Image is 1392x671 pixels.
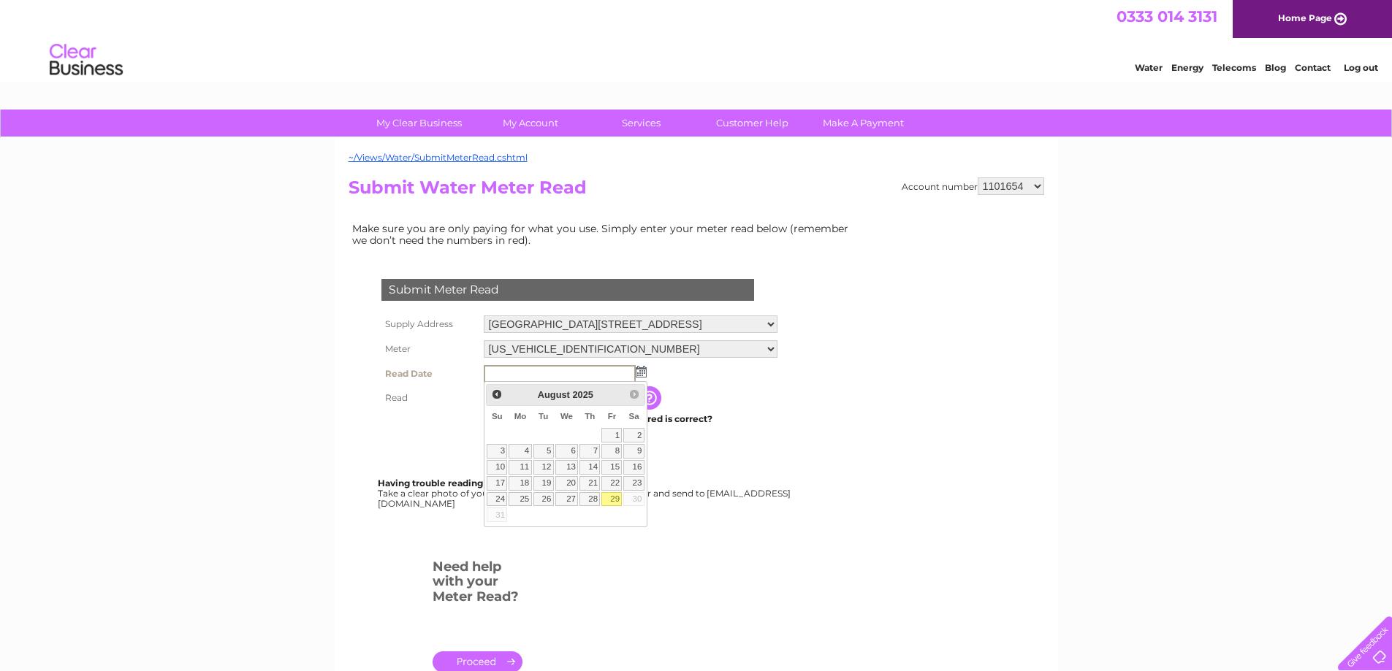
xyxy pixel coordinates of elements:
[381,279,754,301] div: Submit Meter Read
[492,412,503,421] span: Sunday
[623,476,644,491] a: 23
[579,476,600,491] a: 21
[601,428,622,442] a: 1
[623,444,644,459] a: 9
[636,366,647,377] img: ...
[601,460,622,475] a: 15
[349,177,1044,205] h2: Submit Water Meter Read
[378,478,541,488] b: Having trouble reading your meter?
[1265,62,1286,73] a: Blog
[638,386,664,410] input: Information
[359,110,479,137] a: My Clear Business
[601,444,622,459] a: 8
[1344,62,1378,73] a: Log out
[533,476,554,491] a: 19
[533,444,554,459] a: 5
[1171,62,1203,73] a: Energy
[538,389,570,400] span: August
[692,110,813,137] a: Customer Help
[539,412,548,421] span: Tuesday
[378,361,480,386] th: Read Date
[509,476,531,491] a: 18
[533,492,554,507] a: 26
[572,389,593,400] span: 2025
[378,312,480,337] th: Supply Address
[480,410,781,429] td: Are you sure the read you have entered is correct?
[902,177,1044,195] div: Account number
[509,492,531,507] a: 25
[555,460,579,475] a: 13
[629,412,639,421] span: Saturday
[560,412,573,421] span: Wednesday
[49,38,123,83] img: logo.png
[349,152,528,163] a: ~/Views/Water/SubmitMeterRead.cshtml
[487,460,507,475] a: 10
[378,386,480,410] th: Read
[555,444,579,459] a: 6
[378,478,793,508] div: Take a clear photo of your readings, tell us which supply it's for and send to [EMAIL_ADDRESS][DO...
[1212,62,1256,73] a: Telecoms
[1295,62,1331,73] a: Contact
[349,219,860,250] td: Make sure you are only paying for what you use. Simply enter your meter read below (remember we d...
[533,460,554,475] a: 12
[579,444,600,459] a: 7
[487,444,507,459] a: 3
[509,460,531,475] a: 11
[601,476,622,491] a: 22
[601,492,622,507] a: 29
[623,428,644,442] a: 2
[514,412,527,421] span: Monday
[488,386,505,403] a: Prev
[555,492,579,507] a: 27
[555,476,579,491] a: 20
[623,460,644,475] a: 16
[579,492,600,507] a: 28
[487,476,507,491] a: 17
[579,460,600,475] a: 14
[585,412,595,421] span: Thursday
[509,444,531,459] a: 4
[491,388,503,400] span: Prev
[803,110,924,137] a: Make A Payment
[470,110,590,137] a: My Account
[1117,7,1217,26] a: 0333 014 3131
[1135,62,1163,73] a: Water
[378,337,480,361] th: Meter
[608,412,617,421] span: Friday
[351,8,1042,71] div: Clear Business is a trading name of Verastar Limited (registered in [GEOGRAPHIC_DATA] No. 3667643...
[581,110,701,137] a: Services
[487,492,507,507] a: 24
[433,556,522,612] h3: Need help with your Meter Read?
